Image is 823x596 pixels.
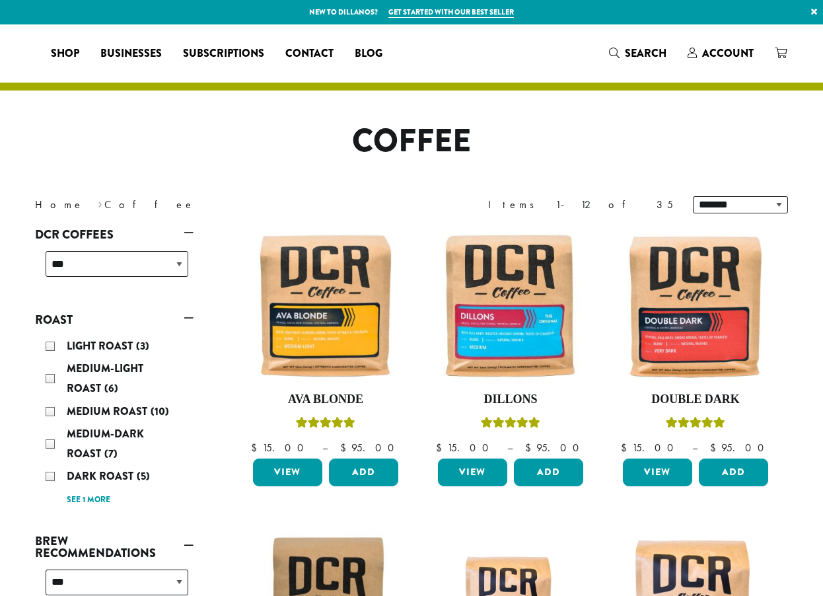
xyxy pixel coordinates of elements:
div: Rated 4.50 out of 5 [666,415,725,435]
a: Get started with our best seller [388,7,514,18]
div: Rated 5.00 out of 5 [481,415,540,435]
button: Add [514,459,583,486]
h1: Coffee [25,122,798,161]
a: View [438,459,507,486]
span: Medium Roast [67,404,151,419]
a: Brew Recommendations [35,530,194,564]
span: (10) [151,404,169,419]
span: Businesses [100,46,162,62]
a: View [253,459,322,486]
span: Blog [355,46,382,62]
div: DCR Coffees [35,246,194,293]
nav: Breadcrumb [35,197,392,213]
a: DCR Coffees [35,223,194,246]
span: – [322,441,328,455]
a: Roast [35,309,194,331]
div: Items 1-12 of 35 [488,197,673,213]
bdi: 95.00 [710,441,770,455]
h4: Ava Blonde [250,392,402,407]
a: Double DarkRated 4.50 out of 5 [620,230,771,453]
span: Light Roast [67,338,136,354]
span: – [692,441,698,455]
a: DillonsRated 5.00 out of 5 [435,230,587,453]
span: Medium-Light Roast [67,361,143,396]
span: Contact [285,46,334,62]
bdi: 95.00 [525,441,585,455]
span: (6) [104,381,118,396]
span: $ [251,441,262,455]
bdi: 15.00 [436,441,495,455]
span: $ [525,441,536,455]
span: Medium-Dark Roast [67,426,144,461]
span: $ [621,441,632,455]
span: – [507,441,513,455]
a: Search [598,42,677,64]
a: Shop [40,43,90,64]
img: Dillons-12oz-300x300.jpg [435,230,587,382]
span: (5) [137,468,150,484]
h4: Double Dark [620,392,771,407]
span: › [98,192,102,213]
span: Shop [51,46,79,62]
span: Search [625,46,666,61]
a: See 1 more [67,494,110,507]
div: Roast [35,331,194,514]
a: Ava BlondeRated 5.00 out of 5 [250,230,402,453]
span: Account [702,46,754,61]
button: Add [699,459,768,486]
div: Rated 5.00 out of 5 [296,415,355,435]
bdi: 95.00 [340,441,400,455]
bdi: 15.00 [621,441,680,455]
span: (7) [104,446,118,461]
span: Subscriptions [183,46,264,62]
button: Add [329,459,398,486]
h4: Dillons [435,392,587,407]
img: Double-Dark-12oz-300x300.jpg [620,230,771,382]
span: $ [436,441,447,455]
span: Dark Roast [67,468,137,484]
span: (3) [136,338,149,354]
a: Home [35,198,84,211]
a: View [623,459,692,486]
img: Ava-Blonde-12oz-1-300x300.jpg [250,230,402,382]
span: $ [340,441,351,455]
bdi: 15.00 [251,441,310,455]
span: $ [710,441,721,455]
